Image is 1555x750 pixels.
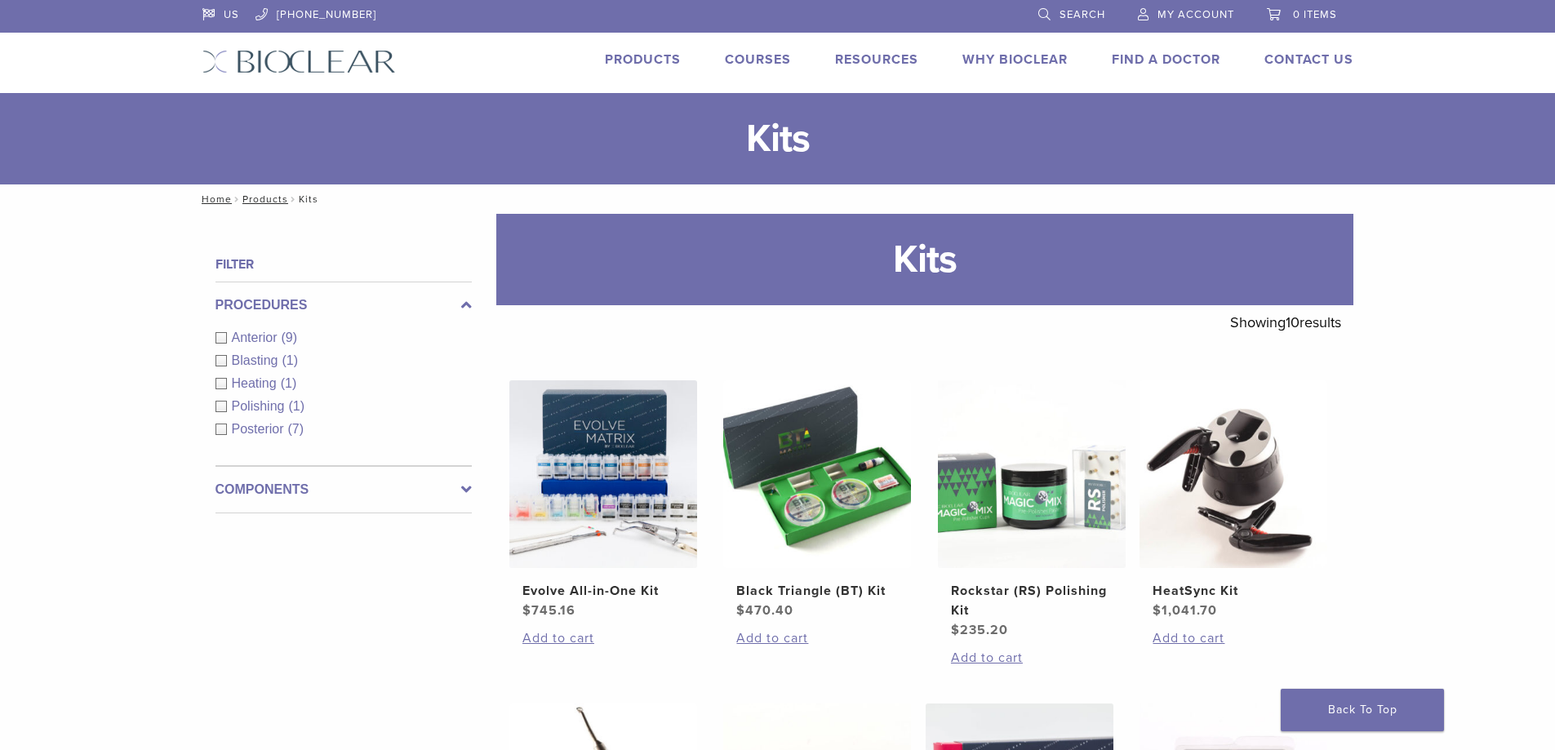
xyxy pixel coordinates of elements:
img: Bioclear [202,50,396,73]
img: Black Triangle (BT) Kit [723,380,911,568]
bdi: 745.16 [522,602,575,619]
span: $ [736,602,745,619]
a: Home [197,193,232,205]
bdi: 235.20 [951,622,1008,638]
span: (1) [282,353,298,367]
img: Evolve All-in-One Kit [509,380,697,568]
span: Anterior [232,331,282,344]
a: Why Bioclear [962,51,1068,68]
span: Search [1060,8,1105,21]
a: Evolve All-in-One KitEvolve All-in-One Kit $745.16 [509,380,699,620]
span: (9) [282,331,298,344]
h1: Kits [496,214,1353,305]
span: (7) [288,422,304,436]
p: Showing results [1230,305,1341,339]
label: Components [215,480,472,499]
span: / [288,195,299,203]
span: (1) [281,376,297,390]
h2: Evolve All-in-One Kit [522,581,684,601]
a: Add to cart: “Rockstar (RS) Polishing Kit” [951,648,1113,668]
span: 0 items [1293,8,1337,21]
img: Rockstar (RS) Polishing Kit [938,380,1126,568]
h4: Filter [215,255,472,274]
a: HeatSync KitHeatSync Kit $1,041.70 [1139,380,1329,620]
span: My Account [1157,8,1234,21]
a: Rockstar (RS) Polishing KitRockstar (RS) Polishing Kit $235.20 [937,380,1127,640]
span: Polishing [232,399,289,413]
a: Back To Top [1281,689,1444,731]
span: $ [1153,602,1162,619]
a: Add to cart: “Black Triangle (BT) Kit” [736,628,898,648]
img: HeatSync Kit [1140,380,1327,568]
h2: HeatSync Kit [1153,581,1314,601]
span: $ [522,602,531,619]
nav: Kits [190,184,1366,214]
h2: Rockstar (RS) Polishing Kit [951,581,1113,620]
a: Products [242,193,288,205]
a: Contact Us [1264,51,1353,68]
span: Posterior [232,422,288,436]
label: Procedures [215,295,472,315]
bdi: 1,041.70 [1153,602,1217,619]
span: Blasting [232,353,282,367]
span: 10 [1286,313,1300,331]
a: Resources [835,51,918,68]
span: / [232,195,242,203]
a: Add to cart: “HeatSync Kit” [1153,628,1314,648]
a: Black Triangle (BT) KitBlack Triangle (BT) Kit $470.40 [722,380,913,620]
span: (1) [288,399,304,413]
a: Find A Doctor [1112,51,1220,68]
h2: Black Triangle (BT) Kit [736,581,898,601]
span: $ [951,622,960,638]
span: Heating [232,376,281,390]
a: Products [605,51,681,68]
bdi: 470.40 [736,602,793,619]
a: Courses [725,51,791,68]
a: Add to cart: “Evolve All-in-One Kit” [522,628,684,648]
